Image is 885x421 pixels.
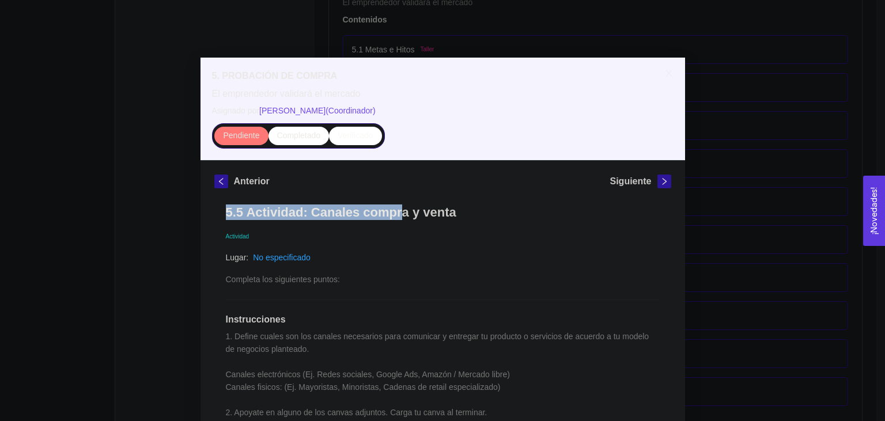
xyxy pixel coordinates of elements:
button: right [657,175,671,188]
button: Open Feedback Widget [863,176,885,246]
span: Completado [277,131,321,140]
span: Completa los siguientes puntos: [226,275,340,284]
span: Actividad [226,233,249,240]
button: left [214,175,228,188]
span: Verificado [338,131,373,140]
h1: Instrucciones [226,314,660,325]
article: Lugar: [226,251,249,264]
span: [PERSON_NAME] ( Coordinador ) [259,106,376,115]
span: right [658,177,671,185]
span: Asignado por [212,104,674,117]
span: close [664,69,674,78]
span: left [215,177,228,185]
span: El emprendedor validará el mercado [212,88,674,100]
h5: Siguiente [610,175,651,188]
span: Pendiente [223,131,259,140]
button: Close [653,58,685,90]
h5: Anterior [234,175,270,188]
span: 1. Define cuales son los canales necesarios para comunicar y entregar tu producto o servicios de ... [226,332,652,417]
h5: 5. PROBACIÓN DE COMPRA [212,69,674,83]
h1: 5.5 Actividad: Canales compra y venta [226,204,660,220]
a: No especificado [253,253,311,262]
